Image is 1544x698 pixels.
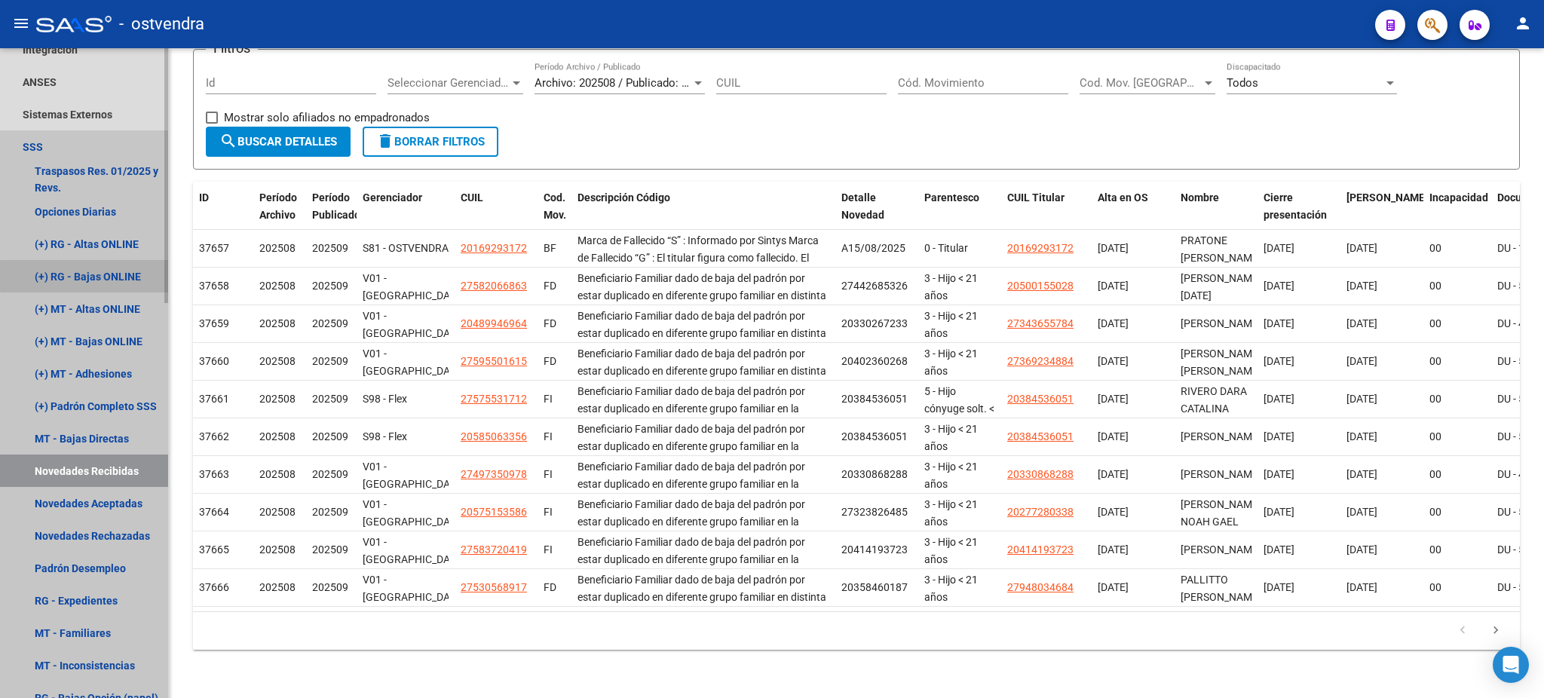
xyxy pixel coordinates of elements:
[1181,317,1261,329] span: [PERSON_NAME]
[841,468,908,480] span: 20330868288
[312,280,348,292] span: 202509
[1098,280,1129,292] span: [DATE]
[376,135,485,148] span: Borrar Filtros
[841,430,908,442] span: 20384536051
[924,498,978,528] span: 3 - Hijo < 21 años
[312,242,348,254] span: 202509
[1007,468,1074,480] span: 20330868288
[1264,355,1294,367] span: [DATE]
[312,506,348,518] span: 202509
[363,242,449,254] span: S81 - OSTVENDRA
[1429,390,1485,408] div: 00
[1264,280,1294,292] span: [DATE]
[544,543,553,556] span: FI
[1264,242,1294,254] span: [DATE]
[1264,506,1294,518] span: [DATE]
[841,543,908,556] span: 20414193723
[1346,393,1377,405] span: [DATE]
[1181,347,1261,377] span: [PERSON_NAME] [PERSON_NAME]
[577,234,827,504] span: Marca de Fallecido “S” : Informado por Sintys Marca de Fallecido “G” : El titular figura como fal...
[1181,385,1247,415] span: RIVERO DARA CATALINA
[1264,430,1294,442] span: [DATE]
[1181,272,1261,302] span: [PERSON_NAME][DATE]
[312,393,348,405] span: 202509
[1258,182,1340,248] datatable-header-cell: Cierre presentación
[1429,466,1485,483] div: 00
[363,191,422,204] span: Gerenciador
[461,393,527,405] span: 27575531712
[841,355,908,367] span: 20402360268
[199,242,229,254] span: 37657
[199,581,229,593] span: 37666
[577,385,823,501] span: Beneficiario Familiar dado de baja del padrón por estar duplicado en diferente grupo familiar en ...
[544,280,556,292] span: FD
[461,242,527,254] span: 20169293172
[312,317,348,329] span: 202509
[312,355,348,367] span: 202509
[12,14,30,32] mat-icon: menu
[461,430,527,442] span: 20585063356
[1007,242,1074,254] span: 20169293172
[219,135,337,148] span: Buscar Detalles
[924,536,978,565] span: 3 - Hijo < 21 años
[461,543,527,556] span: 27583720419
[1098,393,1129,405] span: [DATE]
[924,272,978,302] span: 3 - Hijo < 21 años
[1001,182,1092,248] datatable-header-cell: CUIL Titular
[363,310,464,339] span: V01 - [GEOGRAPHIC_DATA]
[841,581,908,593] span: 20358460187
[363,574,464,603] span: V01 - [GEOGRAPHIC_DATA]
[535,76,718,90] span: Archivo: 202508 / Publicado: 202509
[1346,468,1377,480] span: [DATE]
[577,461,823,576] span: Beneficiario Familiar dado de baja del padrón por estar duplicado en diferente grupo familiar en ...
[259,468,296,480] span: 202508
[363,347,464,377] span: V01 - [GEOGRAPHIC_DATA]
[1175,182,1258,248] datatable-header-cell: Nombre
[1264,543,1294,556] span: [DATE]
[924,242,968,254] span: 0 - Titular
[312,430,348,442] span: 202509
[1007,280,1074,292] span: 20500155028
[577,272,828,370] span: Beneficiario Familiar dado de baja del padrón por estar duplicado en diferente grupo familiar en ...
[259,430,296,442] span: 202508
[924,574,978,603] span: 3 - Hijo < 21 años
[577,310,828,408] span: Beneficiario Familiar dado de baja del padrón por estar duplicado en diferente grupo familiar en ...
[259,242,296,254] span: 202508
[1098,191,1148,204] span: Alta en OS
[924,310,978,339] span: 3 - Hijo < 21 años
[199,430,229,442] span: 37662
[455,182,538,248] datatable-header-cell: CUIL
[1181,468,1261,480] span: [PERSON_NAME]
[461,506,527,518] span: 20575153586
[841,280,908,292] span: 27442685326
[363,430,407,442] span: S98 - Flex
[918,182,1001,248] datatable-header-cell: Parentesco
[461,468,527,480] span: 27497350978
[312,581,348,593] span: 202509
[1340,182,1423,248] datatable-header-cell: Fecha Nac.
[461,581,527,593] span: 27530568917
[199,393,229,405] span: 37661
[1007,506,1074,518] span: 20277280338
[259,393,296,405] span: 202508
[1264,581,1294,593] span: [DATE]
[312,191,360,221] span: Período Publicado
[461,355,527,367] span: 27595501615
[259,355,296,367] span: 202508
[1346,506,1377,518] span: [DATE]
[119,8,204,41] span: - ostvendra
[363,127,498,157] button: Borrar Filtros
[1092,182,1175,248] datatable-header-cell: Alta en OS
[1007,355,1074,367] span: 27369234884
[924,385,994,432] span: 5 - Hijo cónyuge solt. < 21
[219,132,237,150] mat-icon: search
[1429,504,1485,521] div: 00
[538,182,571,248] datatable-header-cell: Cod. Mov.
[1264,393,1294,405] span: [DATE]
[1429,579,1485,596] div: 00
[199,468,229,480] span: 37663
[206,127,351,157] button: Buscar Detalles
[1264,317,1294,329] span: [DATE]
[259,506,296,518] span: 202508
[841,191,884,221] span: Detalle Novedad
